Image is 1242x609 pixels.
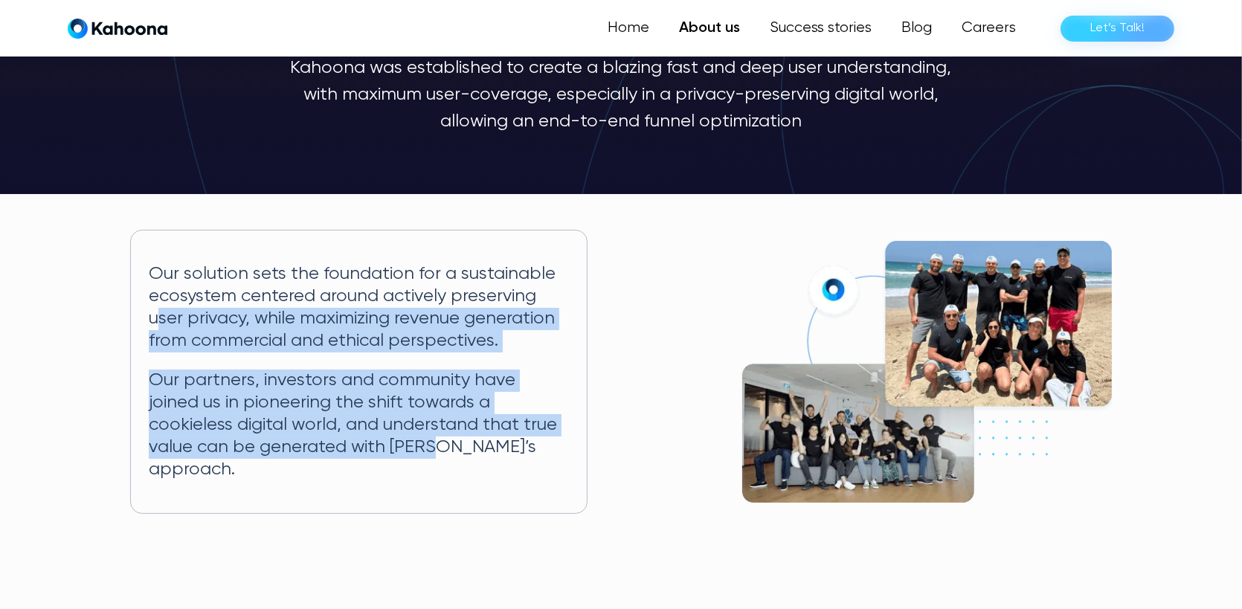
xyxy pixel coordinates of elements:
[148,94,160,106] img: tab_keywords_by_traffic_grey.svg
[755,13,887,43] a: Success stories
[24,24,36,36] img: logo_orange.svg
[149,263,569,352] p: Our solution sets the foundation for a sustainable ecosystem centered around actively preserving ...
[664,13,755,43] a: About us
[42,24,73,36] div: v 4.0.25
[164,95,251,105] div: Keywords by Traffic
[149,370,569,480] p: Our partners, investors and community have joined us in pioneering the shift towards a cookieless...
[288,54,954,135] p: Kahoona was established to create a blazing fast and deep user understanding, with maximum user-c...
[68,18,167,39] a: home
[947,13,1031,43] a: Careers
[1090,16,1145,40] div: Let’s Talk!
[593,13,664,43] a: Home
[39,39,164,51] div: Domain: [DOMAIN_NAME]
[887,13,947,43] a: Blog
[57,95,133,105] div: Domain Overview
[1061,16,1174,42] a: Let’s Talk!
[40,94,52,106] img: tab_domain_overview_orange.svg
[24,39,36,51] img: website_grey.svg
